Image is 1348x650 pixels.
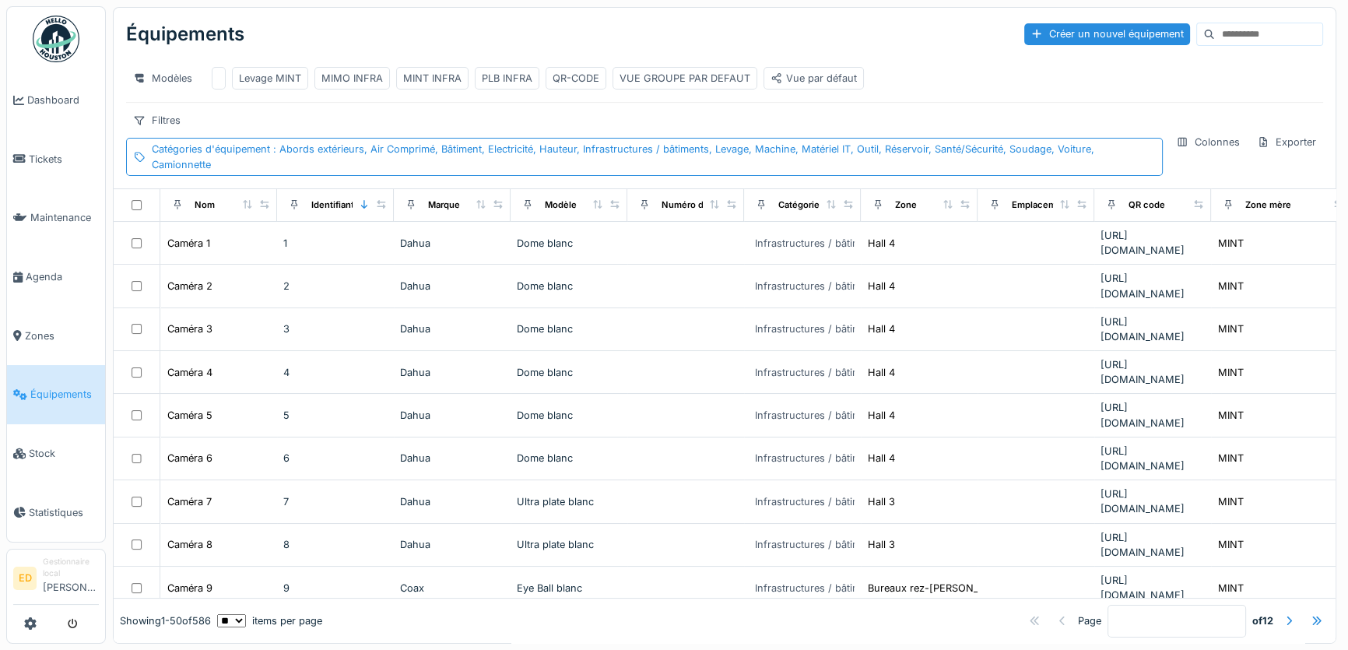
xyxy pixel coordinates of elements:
div: Infrastructures / bâtiments [755,581,881,596]
div: MINT [1218,581,1244,596]
div: Hall 4 [868,236,895,251]
div: Dahua [400,451,504,466]
span: Dashboard [27,93,99,107]
div: Gestionnaire local [43,556,99,580]
div: VUE GROUPE PAR DEFAUT [620,71,750,86]
div: Filtres [126,109,188,132]
span: Maintenance [30,210,99,225]
div: Caméra 8 [167,537,212,552]
div: Caméra 3 [167,321,212,336]
a: Dashboard [7,71,105,130]
div: Numéro de Série [662,199,733,212]
div: Infrastructures / bâtiments [755,365,881,380]
div: Modèle [545,199,577,212]
div: 6 [283,451,388,466]
div: Caméra 9 [167,581,212,596]
div: Hall 4 [868,279,895,293]
div: Caméra 4 [167,365,212,380]
div: Eye Ball blanc [517,581,621,596]
div: MINT [1218,451,1244,466]
div: [URL][DOMAIN_NAME] [1101,487,1205,516]
div: Colonnes [1169,131,1247,153]
span: Statistiques [29,505,99,520]
div: [URL][DOMAIN_NAME] [1101,271,1205,300]
a: Stock [7,424,105,483]
div: Dahua [400,537,504,552]
a: Équipements [7,365,105,424]
div: Dome blanc [517,451,621,466]
div: [URL][DOMAIN_NAME] [1101,357,1205,387]
div: Emplacement équipement [1012,199,1124,212]
img: Badge_color-CXgf-gQk.svg [33,16,79,62]
div: MINT [1218,494,1244,509]
div: MINT [1218,537,1244,552]
div: Zone mère [1245,199,1291,212]
a: Maintenance [7,188,105,248]
div: Infrastructures / bâtiments [755,321,881,336]
div: 9 [283,581,388,596]
div: Marque [428,199,460,212]
div: Caméra 2 [167,279,212,293]
div: MINT INFRA [403,71,462,86]
span: Zones [25,329,99,343]
a: ED Gestionnaire local[PERSON_NAME] [13,556,99,605]
div: Caméra 7 [167,494,212,509]
div: Coax [400,581,504,596]
div: [URL][DOMAIN_NAME] [1101,530,1205,560]
a: Tickets [7,130,105,189]
div: Catégories d'équipement [778,199,886,212]
div: Dome blanc [517,365,621,380]
div: 4 [283,365,388,380]
span: Équipements [30,387,99,402]
div: Dahua [400,236,504,251]
div: QR-CODE [553,71,599,86]
div: Dome blanc [517,321,621,336]
li: ED [13,567,37,590]
div: 7 [283,494,388,509]
div: Bureaux rez-[PERSON_NAME] [868,581,1013,596]
span: Agenda [26,269,99,284]
span: : Abords extérieurs, Air Comprimé, Bâtiment, Electricité, Hauteur, Infrastructures / bâtiments, L... [152,143,1094,170]
div: Infrastructures / bâtiments [755,408,881,423]
div: [URL][DOMAIN_NAME] [1101,444,1205,473]
div: Dahua [400,279,504,293]
div: Page [1078,613,1101,628]
div: Caméra 6 [167,451,212,466]
div: Hall 3 [868,537,895,552]
div: Ultra plate blanc [517,537,621,552]
div: 3 [283,321,388,336]
div: [URL][DOMAIN_NAME] [1101,573,1205,603]
div: Exporter [1250,131,1323,153]
div: MINT [1218,408,1244,423]
div: Caméra 5 [167,408,212,423]
div: PLB INFRA [482,71,532,86]
div: Équipements [126,14,244,54]
div: Dome blanc [517,236,621,251]
div: Hall 4 [868,451,895,466]
div: Dahua [400,408,504,423]
span: Tickets [29,152,99,167]
div: Infrastructures / bâtiments [755,494,881,509]
div: 1 [283,236,388,251]
div: Hall 4 [868,321,895,336]
div: Dahua [400,365,504,380]
strong: of 12 [1252,613,1273,628]
a: Statistiques [7,483,105,542]
div: items per page [217,613,322,628]
div: 8 [283,537,388,552]
div: Caméra 1 [167,236,210,251]
div: [URL][DOMAIN_NAME] [1101,400,1205,430]
div: Infrastructures / bâtiments [755,537,881,552]
div: MIMO INFRA [321,71,383,86]
div: Infrastructures / bâtiments [755,236,881,251]
div: Dahua [400,494,504,509]
div: Dome blanc [517,279,621,293]
div: 2 [283,279,388,293]
div: MINT [1218,279,1244,293]
div: Zone [895,199,917,212]
div: Infrastructures / bâtiments [755,451,881,466]
div: Showing 1 - 50 of 586 [120,613,211,628]
div: Vue par défaut [771,71,857,86]
div: Dome blanc [517,408,621,423]
span: Stock [29,446,99,461]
